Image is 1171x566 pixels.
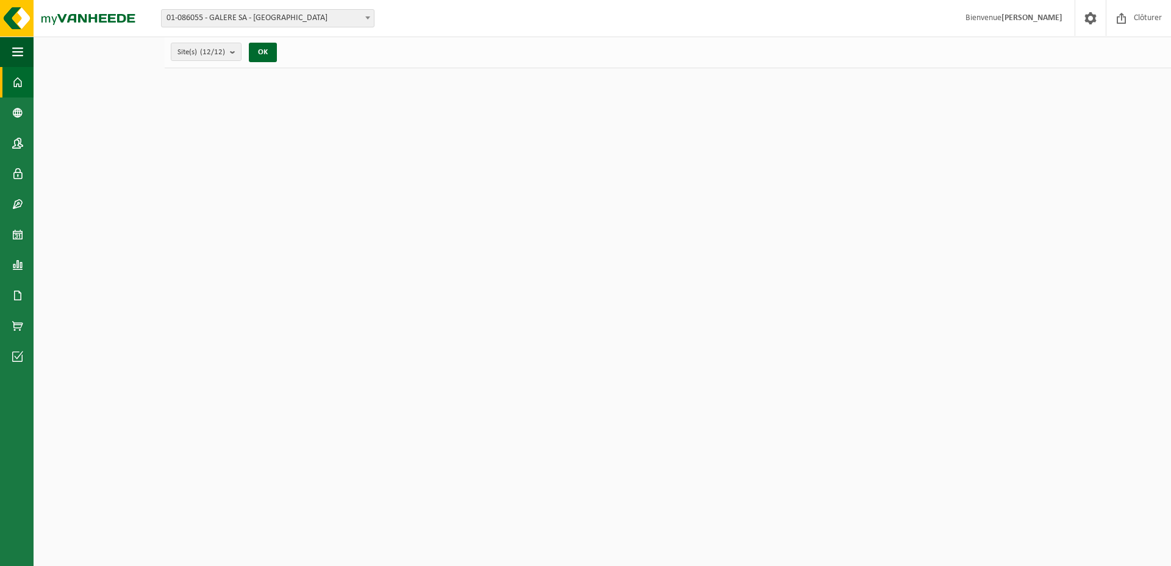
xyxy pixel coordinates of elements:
[1001,13,1062,23] strong: [PERSON_NAME]
[162,10,374,27] span: 01-086055 - GALERE SA - EMBOURG
[177,43,225,62] span: Site(s)
[171,43,242,61] button: Site(s)(12/12)
[161,9,374,27] span: 01-086055 - GALERE SA - EMBOURG
[249,43,277,62] button: OK
[200,48,225,56] count: (12/12)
